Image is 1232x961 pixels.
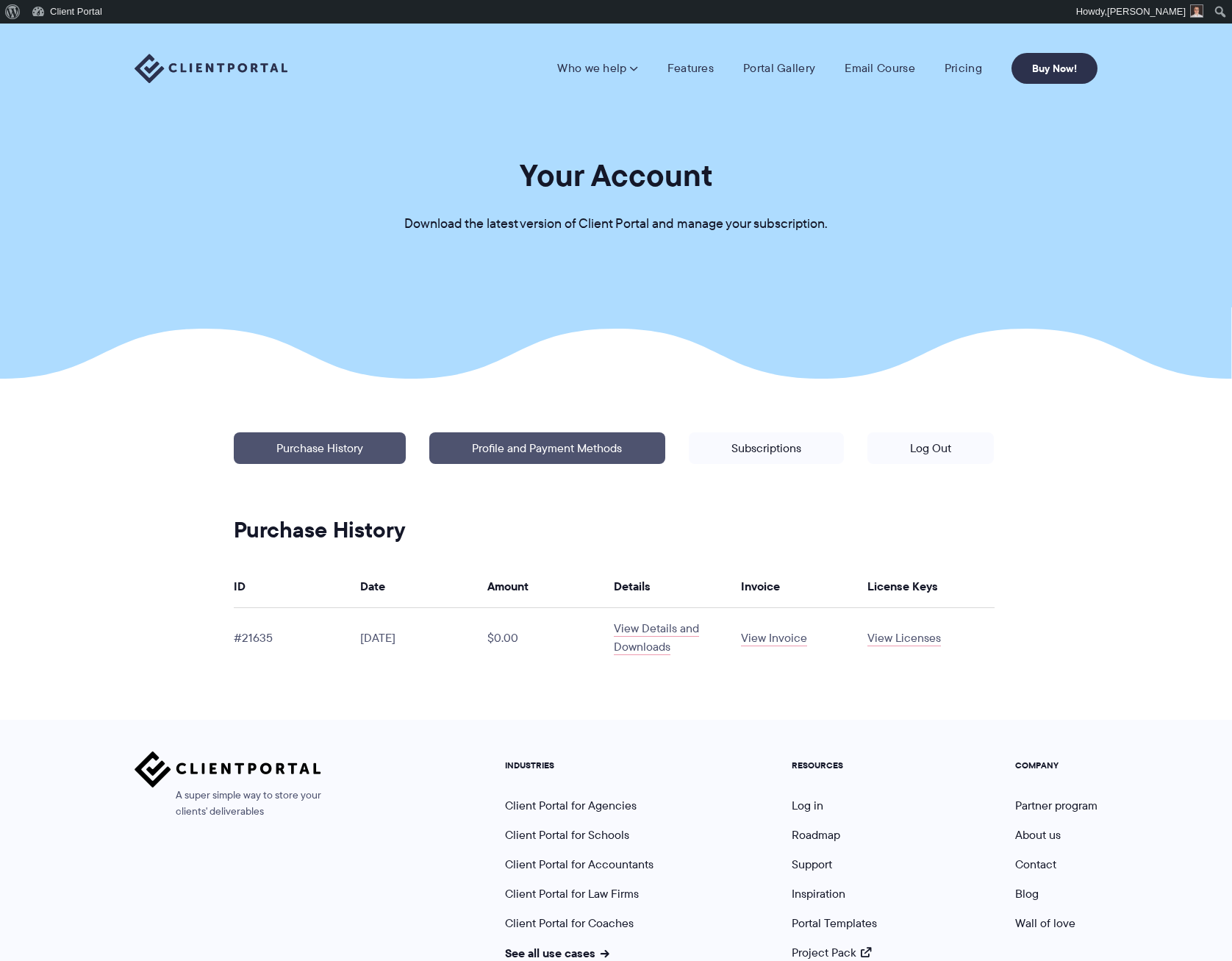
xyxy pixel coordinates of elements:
span: [PERSON_NAME] [1107,6,1186,17]
h5: INDUSTRIES [505,760,653,771]
a: About us [1015,826,1061,843]
th: ID [234,565,361,608]
a: View Details and Downloads [614,620,699,655]
a: Contact [1015,856,1056,873]
th: Invoice [741,565,868,608]
a: Portal Templates [792,915,877,932]
a: Portal Gallery [743,61,815,76]
a: Partner program [1015,797,1097,814]
th: Details [614,565,741,608]
a: Who we help [557,61,637,76]
h5: COMPANY [1015,760,1097,771]
a: Inspiration [792,885,845,902]
h1: Your Account [520,156,713,195]
a: Subscriptions [689,432,844,464]
p: Download the latest version of Client Portal and manage your subscription. [404,213,828,235]
a: Buy Now! [1011,53,1097,84]
a: Pricing [945,61,982,76]
a: Client Portal for Coaches [505,915,634,932]
a: Blog [1015,885,1039,902]
a: Client Portal for Agencies [505,797,637,814]
th: Amount [487,565,615,608]
h2: Purchase History [234,516,995,544]
td: #21635 [234,608,361,668]
a: Log in [792,797,823,814]
a: Client Portal for Accountants [505,856,653,873]
th: Date [360,565,487,608]
a: Log Out [867,432,994,464]
a: Project Pack [792,944,871,961]
a: Client Portal for Schools [505,826,629,843]
a: Profile and Payment Methods [429,432,665,464]
p: | | | [222,421,1006,527]
a: View Invoice [741,629,807,646]
a: Purchase History [234,432,406,464]
th: License Keys [867,565,995,608]
td: [DATE] [360,608,487,668]
a: Wall of love [1015,915,1075,932]
a: Email Course [845,61,915,76]
a: Support [792,856,832,873]
span: $0.00 [487,629,518,646]
a: View Licenses [867,629,941,646]
h5: RESOURCES [792,760,877,771]
span: A super simple way to store your clients' deliverables [135,787,321,820]
a: Client Portal for Law Firms [505,885,639,902]
a: Roadmap [792,826,840,843]
a: Features [667,61,714,76]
